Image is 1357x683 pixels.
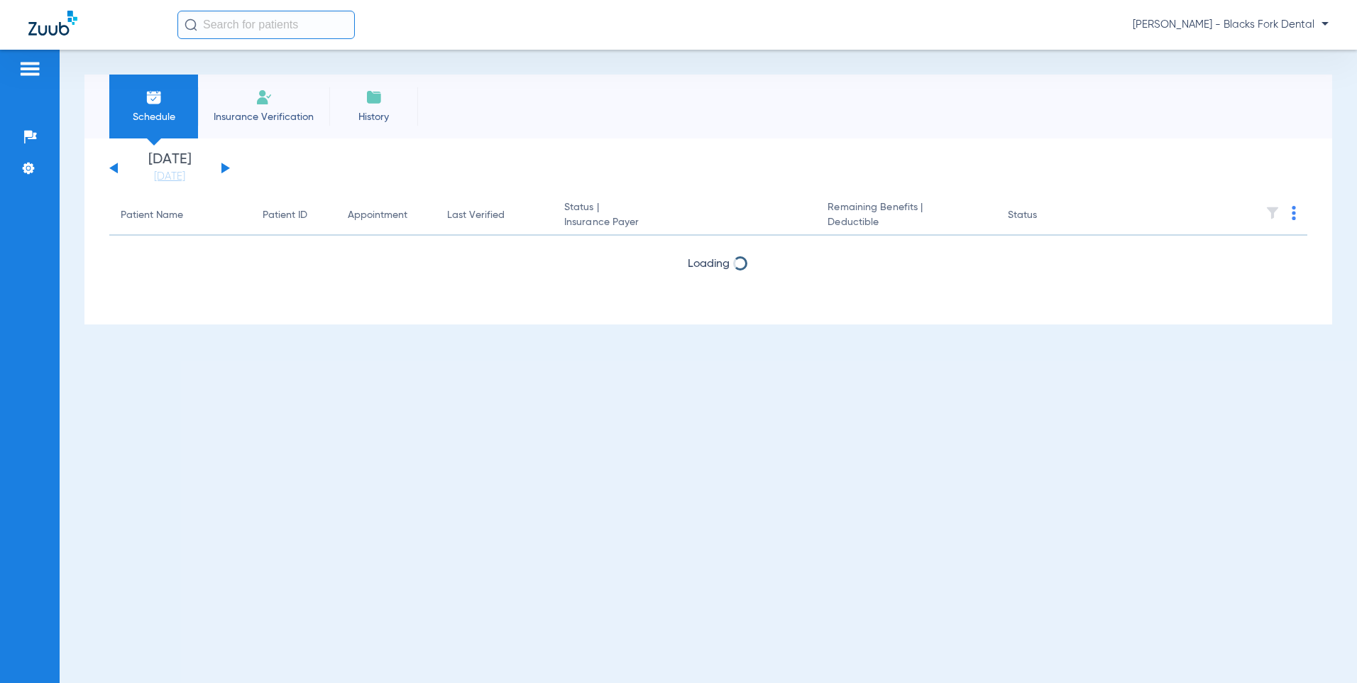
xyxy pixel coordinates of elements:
[209,110,319,124] span: Insurance Verification
[145,89,163,106] img: Schedule
[348,208,407,223] div: Appointment
[263,208,325,223] div: Patient ID
[121,208,240,223] div: Patient Name
[185,18,197,31] img: Search Icon
[28,11,77,35] img: Zuub Logo
[828,215,984,230] span: Deductible
[256,89,273,106] img: Manual Insurance Verification
[1133,18,1329,32] span: [PERSON_NAME] - Blacks Fork Dental
[127,153,212,184] li: [DATE]
[564,215,805,230] span: Insurance Payer
[177,11,355,39] input: Search for patients
[996,196,1092,236] th: Status
[348,208,424,223] div: Appointment
[263,208,307,223] div: Patient ID
[688,296,730,307] span: Loading
[1265,206,1280,220] img: filter.svg
[447,208,505,223] div: Last Verified
[120,110,187,124] span: Schedule
[553,196,816,236] th: Status |
[127,170,212,184] a: [DATE]
[688,258,730,270] span: Loading
[816,196,996,236] th: Remaining Benefits |
[18,60,41,77] img: hamburger-icon
[121,208,183,223] div: Patient Name
[1292,206,1296,220] img: group-dot-blue.svg
[366,89,383,106] img: History
[447,208,542,223] div: Last Verified
[340,110,407,124] span: History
